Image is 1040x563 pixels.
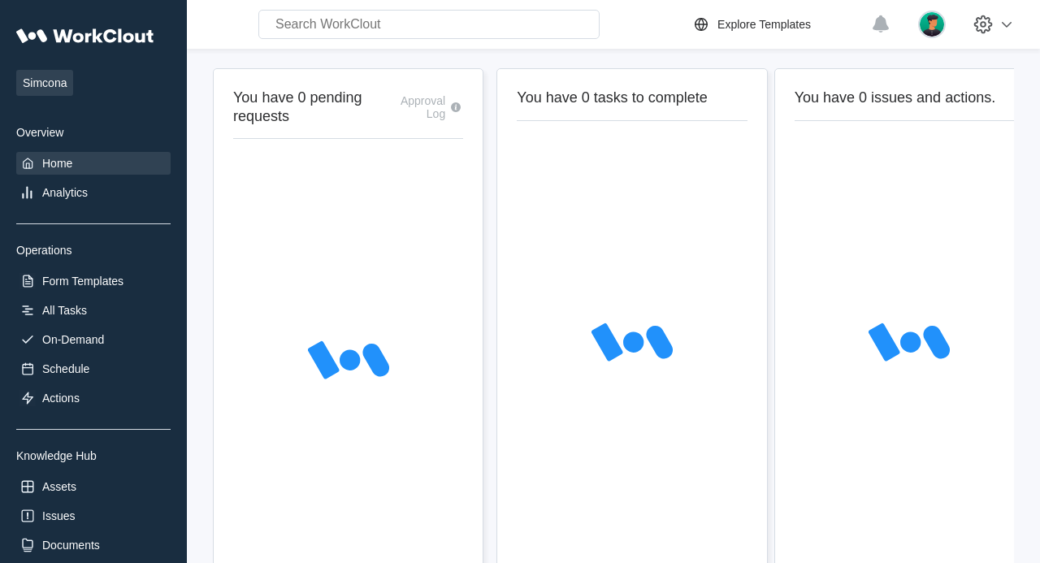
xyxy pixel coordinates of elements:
div: Form Templates [42,275,123,288]
div: Analytics [42,186,88,199]
img: user.png [918,11,946,38]
div: All Tasks [42,304,87,317]
div: Approval Log [390,94,445,120]
input: Search WorkClout [258,10,600,39]
h2: You have 0 pending requests [233,89,390,125]
div: Operations [16,244,171,257]
div: Overview [16,126,171,139]
div: Assets [42,480,76,493]
a: Assets [16,475,171,498]
a: Home [16,152,171,175]
div: On-Demand [42,333,104,346]
a: Issues [16,505,171,527]
a: Explore Templates [691,15,863,34]
div: Schedule [42,362,89,375]
h2: You have 0 issues and actions. [795,89,1025,107]
a: Schedule [16,357,171,380]
div: Explore Templates [717,18,811,31]
div: Knowledge Hub [16,449,171,462]
span: Simcona [16,70,73,96]
a: On-Demand [16,328,171,351]
a: Analytics [16,181,171,204]
a: Actions [16,387,171,409]
h2: You have 0 tasks to complete [517,89,747,107]
a: Form Templates [16,270,171,292]
a: Documents [16,534,171,557]
div: Issues [42,509,75,522]
div: Home [42,157,72,170]
a: All Tasks [16,299,171,322]
div: Actions [42,392,80,405]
